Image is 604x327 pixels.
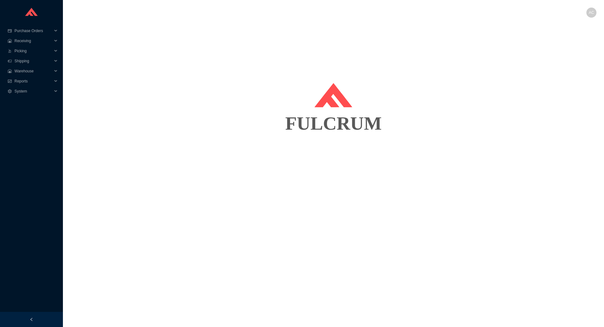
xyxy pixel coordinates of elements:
span: Purchase Orders [14,26,52,36]
span: AC [589,8,594,18]
span: System [14,86,52,96]
span: credit-card [8,29,12,33]
span: Reports [14,76,52,86]
span: Warehouse [14,66,52,76]
span: Shipping [14,56,52,66]
span: fund [8,79,12,83]
span: Picking [14,46,52,56]
span: setting [8,89,12,93]
span: Receiving [14,36,52,46]
div: FULCRUM [70,108,596,139]
span: left [30,318,33,321]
